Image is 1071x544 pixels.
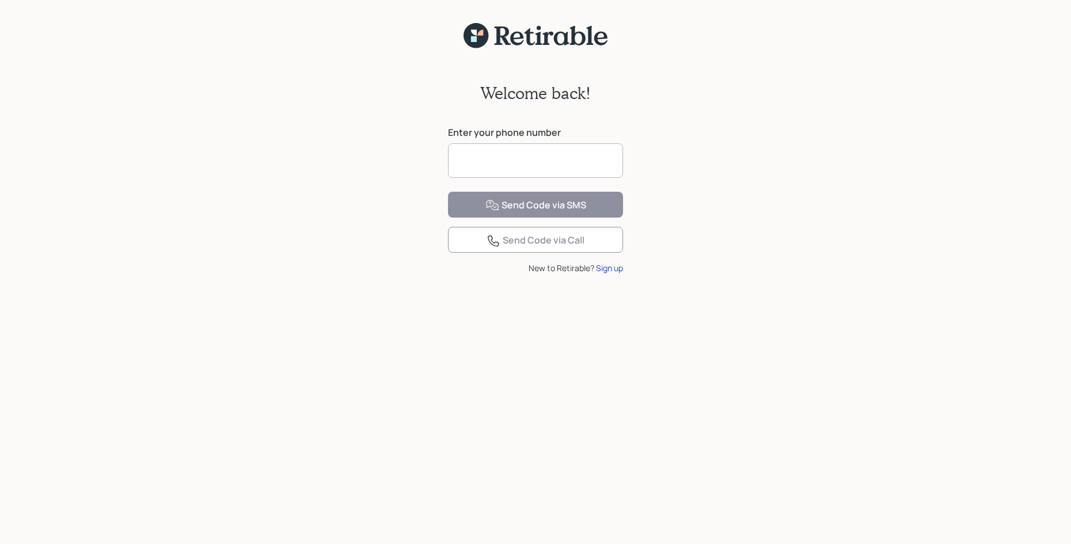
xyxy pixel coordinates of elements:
div: New to Retirable? [448,262,623,274]
h2: Welcome back! [480,83,591,103]
label: Enter your phone number [448,126,623,139]
button: Send Code via Call [448,227,623,253]
div: Send Code via Call [487,234,584,248]
div: Sign up [596,262,623,274]
button: Send Code via SMS [448,192,623,218]
div: Send Code via SMS [485,199,586,212]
